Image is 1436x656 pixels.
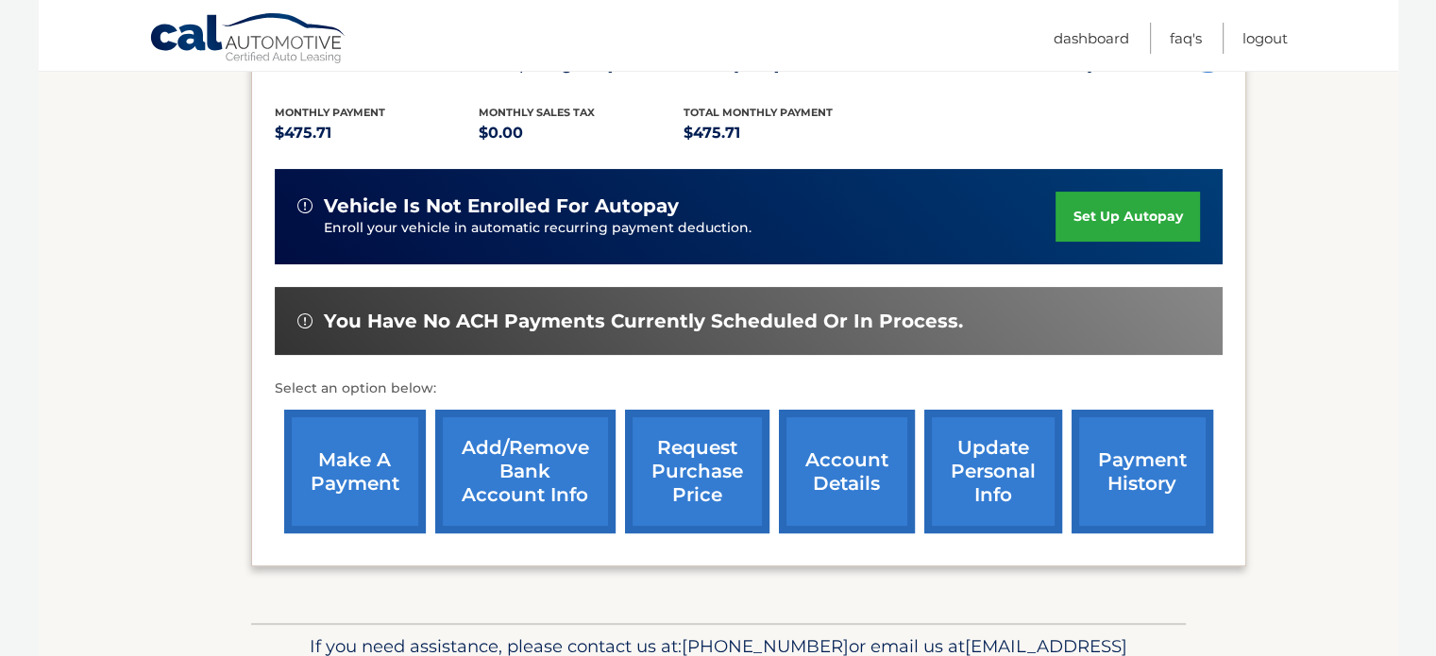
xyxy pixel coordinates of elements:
p: Enroll your vehicle in automatic recurring payment deduction. [324,218,1056,239]
span: Total Monthly Payment [684,106,833,119]
span: Monthly sales Tax [479,106,595,119]
span: You have no ACH payments currently scheduled or in process. [324,310,963,333]
a: set up autopay [1056,192,1199,242]
a: account details [779,410,915,533]
img: alert-white.svg [297,198,313,213]
span: vehicle is not enrolled for autopay [324,194,679,218]
a: Logout [1242,23,1288,54]
a: Dashboard [1054,23,1129,54]
a: Cal Automotive [149,12,347,67]
img: alert-white.svg [297,313,313,328]
p: $0.00 [479,120,684,146]
p: $475.71 [275,120,480,146]
a: Add/Remove bank account info [435,410,616,533]
a: FAQ's [1170,23,1202,54]
a: request purchase price [625,410,769,533]
a: payment history [1072,410,1213,533]
p: Select an option below: [275,378,1223,400]
p: $475.71 [684,120,888,146]
span: Monthly Payment [275,106,385,119]
a: make a payment [284,410,426,533]
a: update personal info [924,410,1062,533]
